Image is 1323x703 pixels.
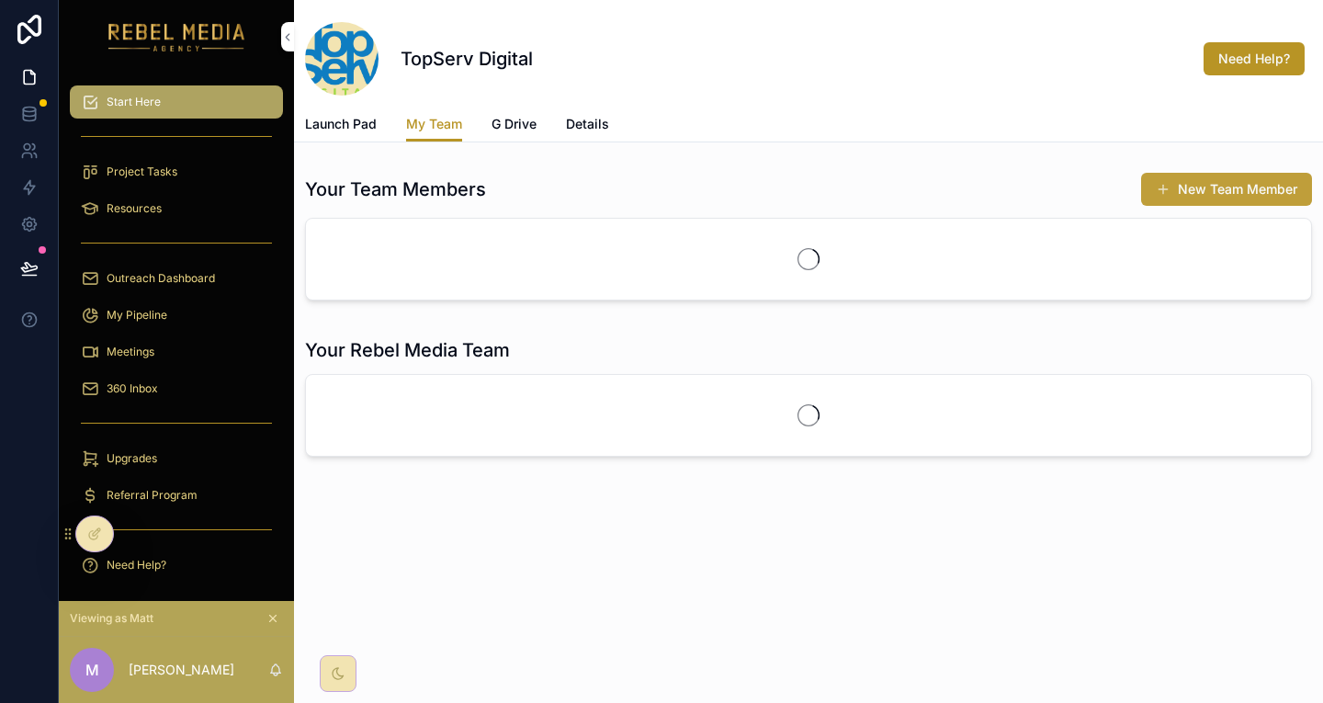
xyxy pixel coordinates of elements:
[566,108,609,144] a: Details
[492,115,537,133] span: G Drive
[1218,50,1290,68] span: Need Help?
[492,108,537,144] a: G Drive
[70,479,283,512] a: Referral Program
[305,176,486,202] h1: Your Team Members
[70,442,283,475] a: Upgrades
[107,381,158,396] span: 360 Inbox
[107,164,177,179] span: Project Tasks
[129,661,234,679] p: [PERSON_NAME]
[107,345,154,359] span: Meetings
[70,192,283,225] a: Resources
[1141,173,1312,206] button: New Team Member
[108,22,245,51] img: App logo
[107,201,162,216] span: Resources
[70,299,283,332] a: My Pipeline
[305,115,377,133] span: Launch Pad
[107,95,161,109] span: Start Here
[406,108,462,142] a: My Team
[70,262,283,295] a: Outreach Dashboard
[566,115,609,133] span: Details
[70,155,283,188] a: Project Tasks
[85,659,99,681] span: M
[70,372,283,405] a: 360 Inbox
[1204,42,1305,75] button: Need Help?
[59,74,294,601] div: scrollable content
[107,271,215,286] span: Outreach Dashboard
[70,335,283,369] a: Meetings
[107,488,198,503] span: Referral Program
[70,85,283,119] a: Start Here
[107,308,167,323] span: My Pipeline
[401,46,533,72] h1: TopServ Digital
[107,451,157,466] span: Upgrades
[305,337,510,363] h1: Your Rebel Media Team
[305,108,377,144] a: Launch Pad
[70,611,153,626] span: Viewing as Matt
[406,115,462,133] span: My Team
